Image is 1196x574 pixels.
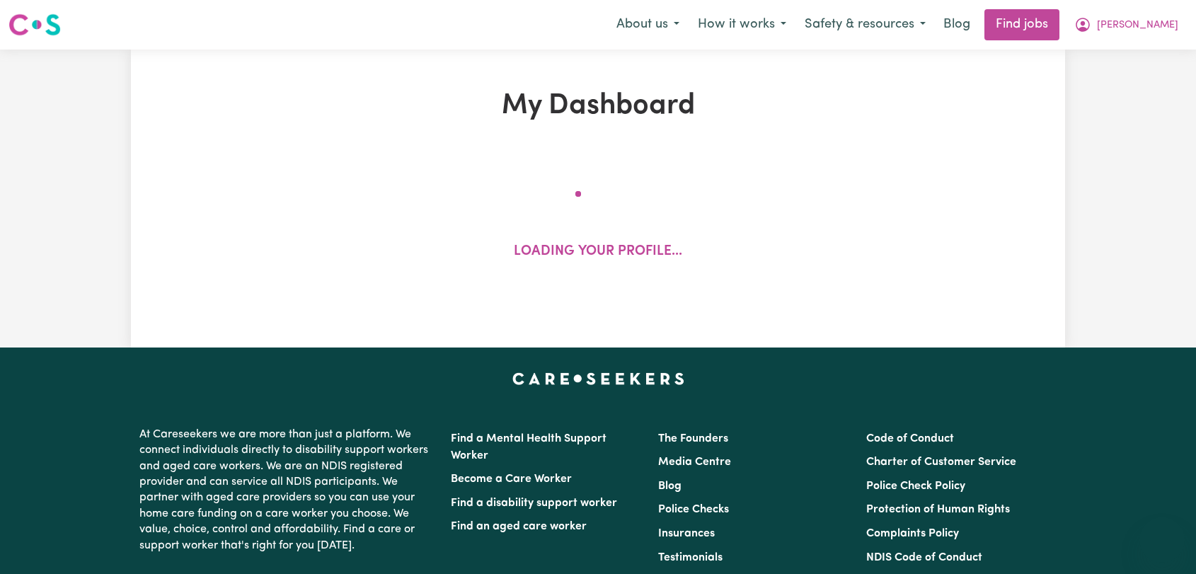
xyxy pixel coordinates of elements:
[866,457,1016,468] a: Charter of Customer Service
[607,10,689,40] button: About us
[935,9,979,40] a: Blog
[658,457,731,468] a: Media Centre
[295,89,901,123] h1: My Dashboard
[1065,10,1188,40] button: My Account
[512,373,684,384] a: Careseekers home page
[8,8,61,41] a: Careseekers logo
[689,10,795,40] button: How it works
[866,528,959,539] a: Complaints Policy
[866,552,982,563] a: NDIS Code of Conduct
[984,9,1059,40] a: Find jobs
[658,481,682,492] a: Blog
[658,552,723,563] a: Testimonials
[658,528,715,539] a: Insurances
[8,12,61,38] img: Careseekers logo
[795,10,935,40] button: Safety & resources
[451,498,617,509] a: Find a disability support worker
[658,504,729,515] a: Police Checks
[451,521,587,532] a: Find an aged care worker
[866,504,1010,515] a: Protection of Human Rights
[451,433,606,461] a: Find a Mental Health Support Worker
[1139,517,1185,563] iframe: Button to launch messaging window
[514,242,682,263] p: Loading your profile...
[866,481,965,492] a: Police Check Policy
[451,473,572,485] a: Become a Care Worker
[139,421,434,559] p: At Careseekers we are more than just a platform. We connect individuals directly to disability su...
[658,433,728,444] a: The Founders
[1097,18,1178,33] span: [PERSON_NAME]
[866,433,954,444] a: Code of Conduct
